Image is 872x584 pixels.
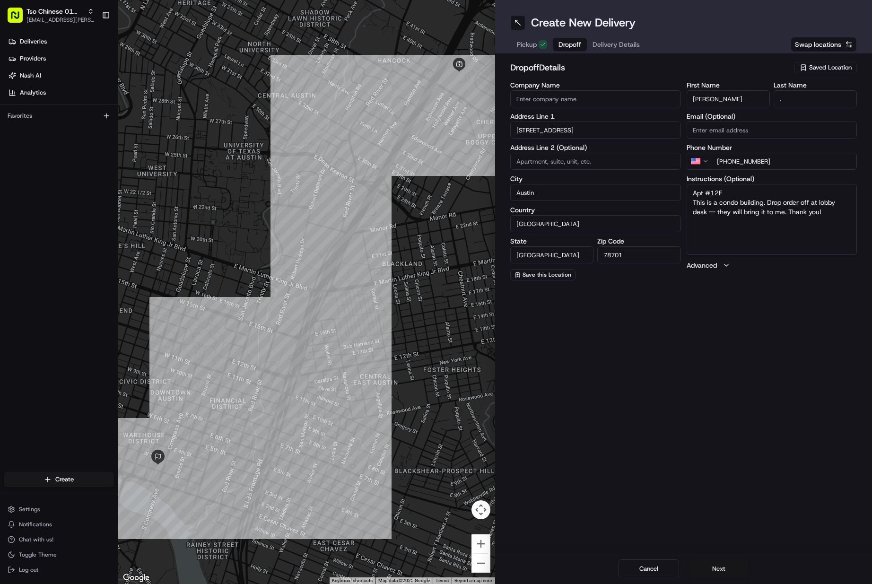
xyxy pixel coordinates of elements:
span: Dropoff [558,40,581,49]
button: [EMAIL_ADDRESS][PERSON_NAME][DOMAIN_NAME] [26,16,94,24]
div: Start new chat [32,90,155,100]
label: State [510,238,593,244]
textarea: Apt #12F This is a condo building. Drop order off at lobby desk -- they will bring it to me. Than... [687,184,857,255]
a: 📗Knowledge Base [6,133,76,150]
input: Enter company name [510,90,681,107]
div: Favorites [4,108,114,123]
span: Settings [19,506,40,513]
span: Saved Location [809,63,852,72]
span: Map data ©2025 Google [378,578,430,583]
input: Enter last name [774,90,857,107]
span: Knowledge Base [19,137,72,147]
div: 💻 [80,138,87,146]
button: Log out [4,563,114,576]
label: Address Line 1 [510,113,681,120]
div: 📗 [9,138,17,146]
label: Last Name [774,82,857,88]
label: Email (Optional) [687,113,857,120]
button: Advanced [687,261,857,270]
span: Deliveries [20,37,47,46]
button: Zoom out [471,554,490,573]
button: Notifications [4,518,114,531]
span: Pylon [94,160,114,167]
a: Analytics [4,85,118,100]
div: We're available if you need us! [32,100,120,107]
img: Nash [9,9,28,28]
button: Settings [4,503,114,516]
button: Cancel [619,559,679,578]
span: Delivery Details [593,40,640,49]
span: Create [55,475,74,484]
button: Keyboard shortcuts [332,577,373,584]
a: Deliveries [4,34,118,49]
button: Tso Chinese 01 Cherrywood [26,7,84,16]
button: Tso Chinese 01 Cherrywood[EMAIL_ADDRESS][PERSON_NAME][DOMAIN_NAME] [4,4,98,26]
button: Saved Location [794,61,857,74]
label: First Name [687,82,770,88]
input: Enter first name [687,90,770,107]
button: Save this Location [510,269,576,280]
label: Advanced [687,261,717,270]
a: Report a map error [454,578,492,583]
label: City [510,175,681,182]
p: Welcome 👋 [9,38,172,53]
input: Enter state [510,246,593,263]
button: Toggle Theme [4,548,114,561]
h2: dropoff Details [510,61,789,74]
label: Zip Code [597,238,680,244]
span: Save this Location [523,271,571,279]
span: Log out [19,566,38,574]
label: Instructions (Optional) [687,175,857,182]
span: Chat with us! [19,536,53,543]
input: Enter zip code [597,246,680,263]
span: Providers [20,54,46,63]
button: Zoom in [471,534,490,553]
img: Google [121,572,152,584]
button: Create [4,472,114,487]
h1: Create New Delivery [531,15,636,30]
a: Terms [436,578,449,583]
button: Chat with us! [4,533,114,546]
button: Map camera controls [471,500,490,519]
span: Nash AI [20,71,41,80]
button: Start new chat [161,93,172,105]
a: Nash AI [4,68,118,83]
input: Enter country [510,215,681,232]
button: Swap locations [791,37,857,52]
label: Address Line 2 (Optional) [510,144,681,151]
span: Analytics [20,88,46,97]
input: Apartment, suite, unit, etc. [510,153,681,170]
a: Open this area in Google Maps (opens a new window) [121,572,152,584]
a: Powered byPylon [67,160,114,167]
span: API Documentation [89,137,152,147]
img: 1736555255976-a54dd68f-1ca7-489b-9aae-adbdc363a1c4 [9,90,26,107]
label: Country [510,207,681,213]
span: Pickup [517,40,537,49]
input: Enter city [510,184,681,201]
span: Toggle Theme [19,551,57,558]
label: Phone Number [687,144,857,151]
a: 💻API Documentation [76,133,156,150]
input: Enter email address [687,122,857,139]
button: Next [689,559,749,578]
input: Enter address [510,122,681,139]
label: Company Name [510,82,681,88]
a: Providers [4,51,118,66]
span: Notifications [19,521,52,528]
span: Swap locations [795,40,841,49]
input: Clear [25,61,156,71]
input: Enter phone number [711,153,857,170]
